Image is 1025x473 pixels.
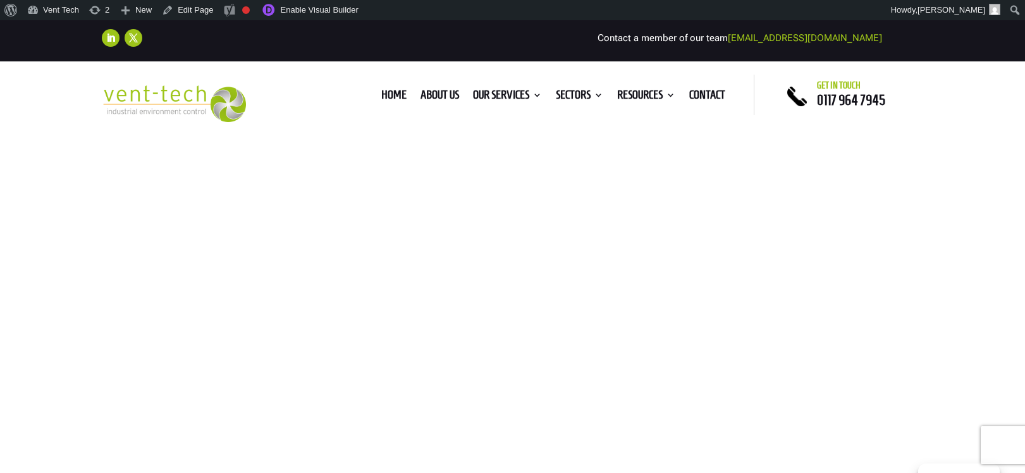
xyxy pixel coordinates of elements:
[617,90,675,104] a: Resources
[125,29,142,47] a: Follow on X
[817,92,885,107] a: 0117 964 7945
[381,90,407,104] a: Home
[473,90,542,104] a: Our Services
[728,32,882,44] a: [EMAIL_ADDRESS][DOMAIN_NAME]
[102,29,120,47] a: Follow on LinkedIn
[556,90,603,104] a: Sectors
[817,80,861,90] span: Get in touch
[689,90,725,104] a: Contact
[420,90,459,104] a: About us
[598,32,882,44] span: Contact a member of our team
[102,85,247,123] img: 2023-09-27T08_35_16.549ZVENT-TECH---Clear-background
[242,6,250,14] div: Focus keyphrase not set
[918,5,985,15] span: [PERSON_NAME]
